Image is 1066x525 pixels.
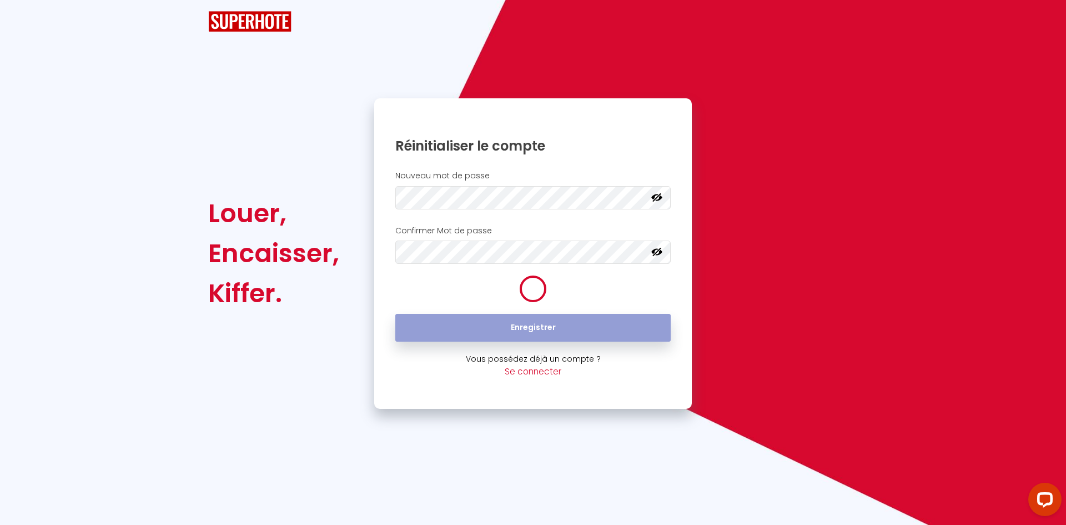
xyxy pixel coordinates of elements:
h2: Confirmer Mot de passe [395,226,671,236]
h1: Réinitialiser le compte [395,137,671,154]
p: Vous possédez déjà un compte ? [374,353,692,365]
button: Enregistrer [395,314,671,342]
h2: Nouveau mot de passe [395,171,671,181]
img: SuperHote logo [208,11,291,32]
div: Encaisser, [208,233,339,273]
div: Louer, [208,193,339,233]
div: Kiffer. [208,273,339,313]
a: Se connecter [505,366,561,377]
iframe: LiveChat chat widget [1019,478,1066,525]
